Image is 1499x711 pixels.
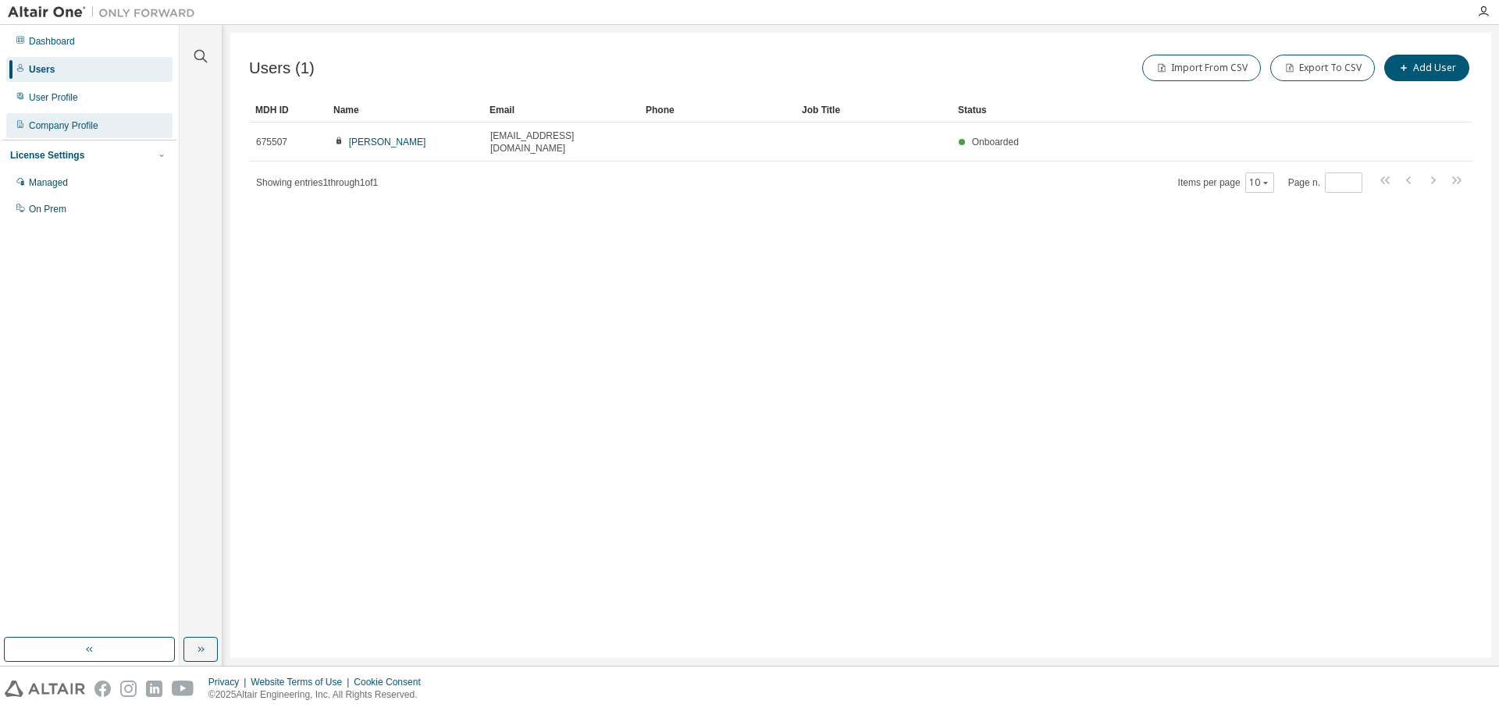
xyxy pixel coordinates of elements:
div: Name [333,98,477,123]
span: 675507 [256,136,287,148]
div: Cookie Consent [354,676,429,688]
div: Company Profile [29,119,98,132]
div: Managed [29,176,68,189]
div: Privacy [208,676,251,688]
div: Status [958,98,1391,123]
img: instagram.svg [120,681,137,697]
div: On Prem [29,203,66,215]
img: linkedin.svg [146,681,162,697]
div: Email [490,98,633,123]
div: Users [29,63,55,76]
span: Items per page [1178,172,1274,193]
span: [EMAIL_ADDRESS][DOMAIN_NAME] [490,130,632,155]
span: Onboarded [972,137,1019,148]
span: Showing entries 1 through 1 of 1 [256,177,378,188]
div: Website Terms of Use [251,676,354,688]
span: Page n. [1288,172,1362,193]
div: MDH ID [255,98,321,123]
div: Dashboard [29,35,75,48]
button: 10 [1249,176,1270,189]
div: Job Title [802,98,945,123]
img: Altair One [8,5,203,20]
img: altair_logo.svg [5,681,85,697]
button: Add User [1384,55,1469,81]
div: User Profile [29,91,78,104]
img: youtube.svg [172,681,194,697]
span: Users (1) [249,59,315,77]
button: Export To CSV [1270,55,1375,81]
button: Import From CSV [1142,55,1261,81]
p: © 2025 Altair Engineering, Inc. All Rights Reserved. [208,688,430,702]
a: [PERSON_NAME] [349,137,426,148]
div: License Settings [10,149,84,162]
div: Phone [646,98,789,123]
img: facebook.svg [94,681,111,697]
